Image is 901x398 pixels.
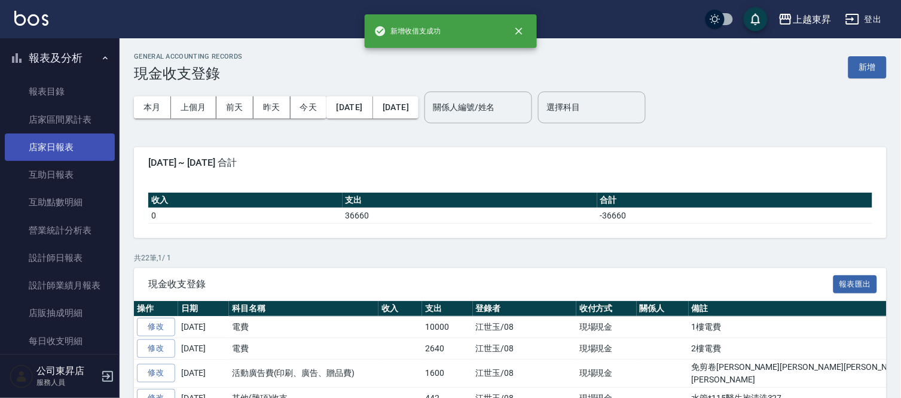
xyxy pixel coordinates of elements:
th: 支出 [422,301,473,317]
td: [DATE] [178,359,229,387]
td: 活動廣告費(印刷、廣告、贈品費) [229,359,378,387]
th: 日期 [178,301,229,317]
button: 本月 [134,96,171,119]
a: 營業統計分析表 [5,217,115,244]
th: 收入 [148,193,343,208]
button: close [506,18,532,44]
a: 新增 [848,61,887,72]
span: [DATE] ~ [DATE] 合計 [148,157,872,169]
td: 江世玉/08 [473,338,576,360]
span: 新增收借支成功 [374,25,441,37]
td: -36660 [597,208,872,223]
h2: GENERAL ACCOUNTING RECORDS [134,53,243,60]
th: 關係人 [637,301,689,317]
td: 36660 [343,208,597,223]
button: 新增 [848,56,887,78]
td: 現場現金 [576,359,637,387]
button: 前天 [216,96,253,119]
a: 報表匯出 [833,278,878,289]
td: 1600 [422,359,473,387]
td: 0 [148,208,343,223]
div: 上越東昇 [793,12,831,27]
span: 現金收支登錄 [148,278,833,290]
th: 收付方式 [576,301,637,317]
th: 科目名稱 [229,301,378,317]
button: 昨天 [253,96,291,119]
button: 上個月 [171,96,216,119]
td: 現場現金 [576,317,637,338]
th: 登錄者 [473,301,576,317]
p: 共 22 筆, 1 / 1 [134,253,887,263]
a: 店家區間累計表 [5,106,115,133]
button: [DATE] [373,96,419,119]
a: 互助日報表 [5,161,115,189]
td: [DATE] [178,317,229,338]
a: 店家日報表 [5,133,115,161]
th: 操作 [134,301,178,317]
h5: 公司東昇店 [36,365,97,377]
td: [DATE] [178,338,229,360]
th: 支出 [343,193,597,208]
img: Logo [14,11,48,26]
button: 登出 [841,8,887,31]
a: 修改 [137,364,175,382]
th: 合計 [597,193,872,208]
td: 電費 [229,317,378,338]
a: 設計師日報表 [5,244,115,272]
a: 修改 [137,339,175,358]
h3: 現金收支登錄 [134,65,243,82]
td: 10000 [422,317,473,338]
td: 江世玉/08 [473,317,576,338]
button: 上越東昇 [774,7,836,32]
a: 報表目錄 [5,78,115,105]
td: 電費 [229,338,378,360]
a: 互助點數明細 [5,189,115,216]
a: 每日收支明細 [5,327,115,355]
td: 2640 [422,338,473,360]
td: 江世玉/08 [473,359,576,387]
td: 現場現金 [576,338,637,360]
button: save [744,7,768,31]
p: 服務人員 [36,377,97,388]
button: 今天 [291,96,327,119]
button: [DATE] [326,96,372,119]
img: Person [10,364,33,388]
a: 店販抽成明細 [5,299,115,327]
a: 修改 [137,318,175,336]
button: 報表及分析 [5,42,115,74]
a: 設計師業績月報表 [5,272,115,299]
th: 收入 [378,301,422,317]
button: 報表匯出 [833,275,878,294]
